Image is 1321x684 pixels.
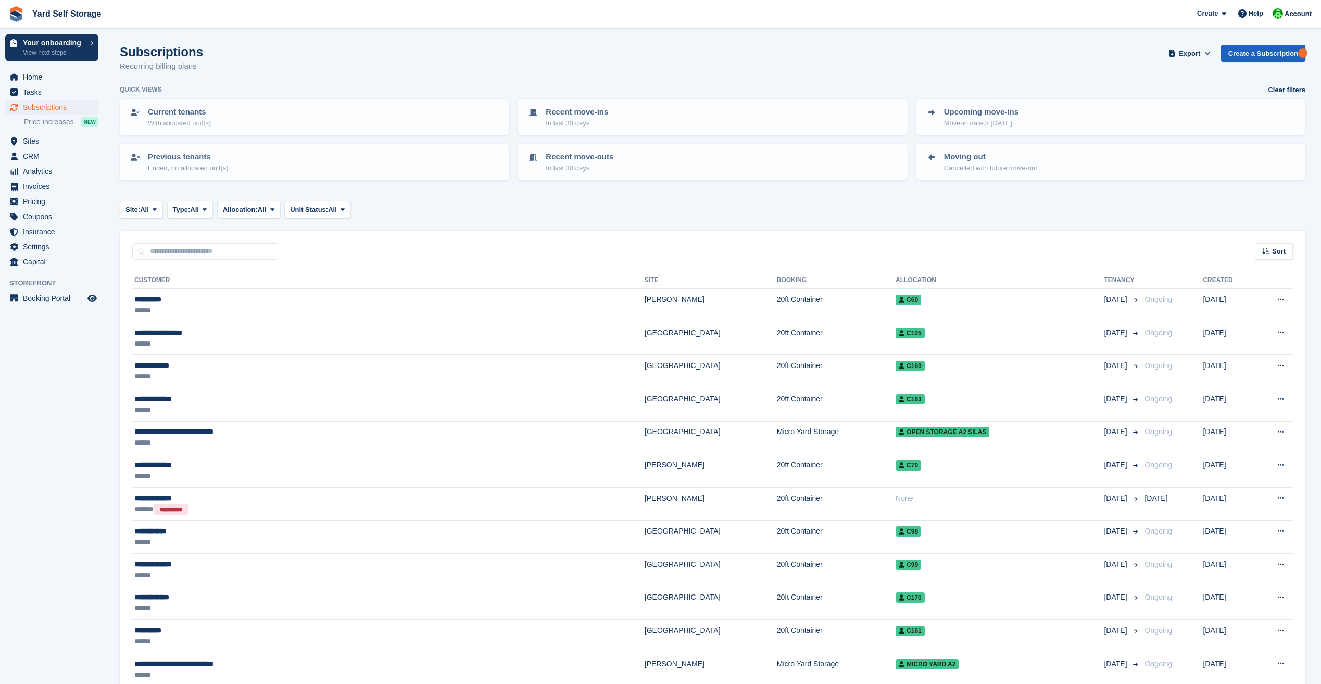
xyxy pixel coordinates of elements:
[1144,361,1172,370] span: Ongoing
[777,421,896,454] td: Micro Yard Storage
[1285,9,1312,19] span: Account
[5,209,98,224] a: menu
[645,355,777,388] td: [GEOGRAPHIC_DATA]
[5,164,98,179] a: menu
[1104,592,1129,603] span: [DATE]
[1197,8,1218,19] span: Create
[1104,327,1129,338] span: [DATE]
[120,85,162,94] h6: Quick views
[944,118,1018,129] p: Move-in date > [DATE]
[777,521,896,554] td: 20ft Container
[777,322,896,355] td: 20ft Container
[1203,487,1255,521] td: [DATE]
[546,118,608,129] p: In last 30 days
[5,100,98,115] a: menu
[190,205,199,215] span: All
[1144,494,1167,502] span: [DATE]
[896,295,921,305] span: C60
[896,272,1104,289] th: Allocation
[148,106,211,118] p: Current tenants
[546,163,613,173] p: In last 30 days
[28,5,106,22] a: Yard Self Storage
[896,394,925,404] span: C163
[896,560,921,570] span: C99
[645,553,777,587] td: [GEOGRAPHIC_DATA]
[1144,626,1172,635] span: Ongoing
[23,239,85,254] span: Settings
[5,70,98,84] a: menu
[1203,553,1255,587] td: [DATE]
[120,201,163,218] button: Site: All
[284,201,350,218] button: Unit Status: All
[8,6,24,22] img: stora-icon-8386f47178a22dfd0bd8f6a31ec36ba5ce8667c1dd55bd0f319d3a0aa187defe.svg
[645,620,777,653] td: [GEOGRAPHIC_DATA]
[777,620,896,653] td: 20ft Container
[1104,294,1129,305] span: [DATE]
[1144,295,1172,303] span: Ongoing
[5,149,98,163] a: menu
[519,100,906,134] a: Recent move-ins In last 30 days
[1104,559,1129,570] span: [DATE]
[896,659,959,669] span: Micro Yard A2
[1203,454,1255,488] td: [DATE]
[5,255,98,269] a: menu
[777,553,896,587] td: 20ft Container
[23,291,85,306] span: Booking Portal
[896,328,925,338] span: C125
[1144,560,1172,568] span: Ongoing
[777,454,896,488] td: 20ft Container
[1104,493,1129,504] span: [DATE]
[1144,593,1172,601] span: Ongoing
[23,224,85,239] span: Insurance
[9,278,104,288] span: Storefront
[944,106,1018,118] p: Upcoming move-ins
[5,194,98,209] a: menu
[645,521,777,554] td: [GEOGRAPHIC_DATA]
[1144,395,1172,403] span: Ongoing
[1104,360,1129,371] span: [DATE]
[645,272,777,289] th: Site
[645,587,777,620] td: [GEOGRAPHIC_DATA]
[1104,526,1129,537] span: [DATE]
[1272,246,1286,257] span: Sort
[1203,421,1255,454] td: [DATE]
[896,526,921,537] span: C98
[23,85,85,99] span: Tasks
[1249,8,1263,19] span: Help
[1298,48,1307,58] div: Tooltip anchor
[1203,289,1255,322] td: [DATE]
[132,272,645,289] th: Customer
[1203,272,1255,289] th: Created
[5,34,98,61] a: Your onboarding View next steps
[5,224,98,239] a: menu
[258,205,267,215] span: All
[1144,527,1172,535] span: Ongoing
[777,487,896,521] td: 20ft Container
[5,291,98,306] a: menu
[5,134,98,148] a: menu
[24,116,98,128] a: Price increases NEW
[777,289,896,322] td: 20ft Container
[546,106,608,118] p: Recent move-ins
[1203,322,1255,355] td: [DATE]
[1144,328,1172,337] span: Ongoing
[1144,427,1172,436] span: Ongoing
[1179,48,1200,59] span: Export
[23,179,85,194] span: Invoices
[23,39,85,46] p: Your onboarding
[917,145,1304,179] a: Moving out Cancelled with future move-out
[1203,521,1255,554] td: [DATE]
[777,388,896,421] td: 20ft Container
[1144,461,1172,469] span: Ongoing
[1221,45,1305,62] a: Create a Subscription
[1104,658,1129,669] span: [DATE]
[777,587,896,620] td: 20ft Container
[777,355,896,388] td: 20ft Container
[896,493,1104,504] div: None
[23,100,85,115] span: Subscriptions
[23,164,85,179] span: Analytics
[121,145,508,179] a: Previous tenants Ended, no allocated unit(s)
[546,151,613,163] p: Recent move-outs
[173,205,191,215] span: Type:
[5,239,98,254] a: menu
